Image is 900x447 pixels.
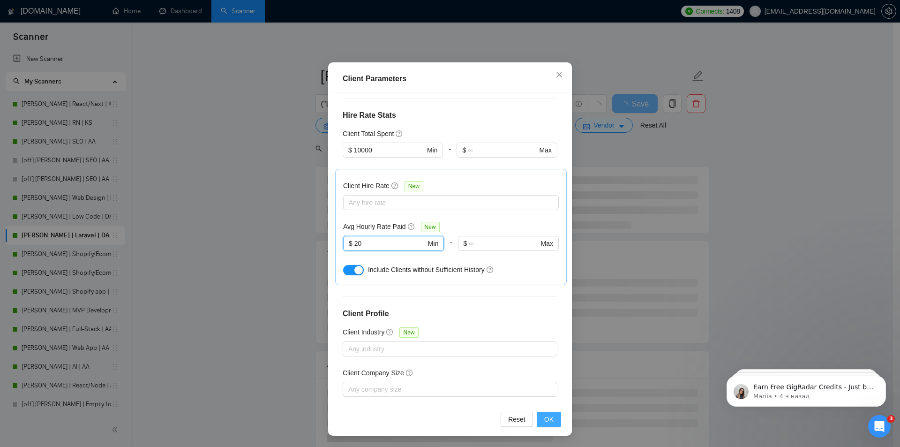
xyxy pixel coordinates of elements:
[555,71,563,78] span: close
[427,145,438,155] span: Min
[368,266,485,273] span: Include Clients without Sufficient History
[487,266,494,273] span: question-circle
[508,414,525,424] span: Reset
[343,327,384,337] h5: Client Industry
[537,412,561,427] button: OK
[343,368,404,378] h5: Client Company Size
[868,415,891,438] iframe: Intercom live chat
[405,181,423,191] span: New
[468,145,537,155] input: ∞
[399,327,418,338] span: New
[547,62,572,88] button: Close
[343,110,557,121] h4: Hire Rate Stats
[421,222,440,232] span: New
[501,412,533,427] button: Reset
[462,145,466,155] span: $
[343,73,557,84] div: Client Parameters
[428,238,439,249] span: Min
[544,414,554,424] span: OK
[444,236,457,262] div: -
[343,221,406,232] h5: Avg Hourly Rate Paid
[354,238,426,249] input: 0
[443,143,457,169] div: -
[343,181,390,191] h5: Client Hire Rate
[396,130,403,137] span: question-circle
[354,145,425,155] input: 0
[541,238,553,249] span: Max
[887,415,895,423] span: 3
[343,308,557,319] h4: Client Profile
[712,356,900,422] iframe: Intercom notifications сообщение
[408,223,415,230] span: question-circle
[391,182,399,189] span: question-circle
[406,369,413,377] span: question-circle
[386,328,394,336] span: question-circle
[348,145,352,155] span: $
[464,238,467,249] span: $
[469,238,539,249] input: ∞
[343,129,394,139] h5: Client Total Spent
[540,145,552,155] span: Max
[349,238,352,249] span: $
